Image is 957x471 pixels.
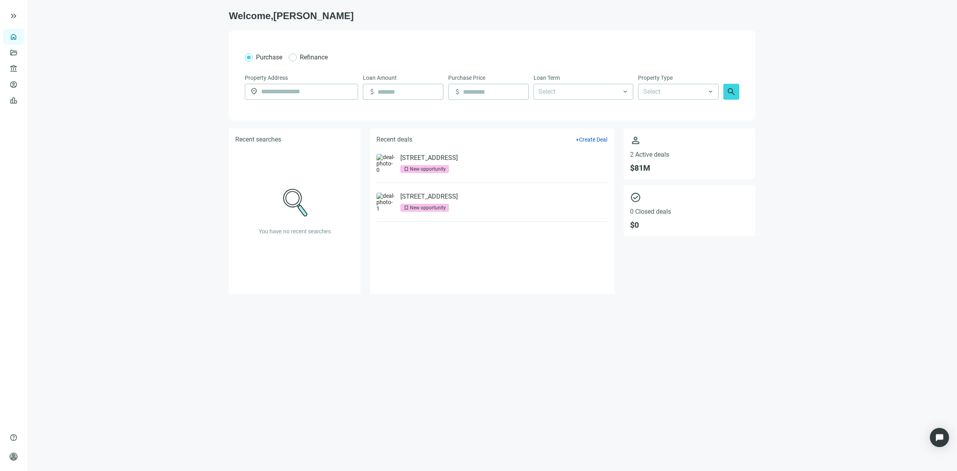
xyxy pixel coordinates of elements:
[630,208,749,215] span: 0 Closed deals
[404,166,409,172] span: bookmark
[576,136,579,143] span: +
[300,53,328,61] span: Refinance
[10,453,18,461] span: person
[630,135,749,146] span: person
[250,87,258,95] span: location_on
[376,135,412,144] h5: Recent deals
[245,73,288,82] span: Property Address
[410,165,446,173] div: New opportunity
[727,87,736,97] span: search
[363,73,397,82] span: Loan Amount
[453,88,461,96] span: attach_money
[256,53,282,61] span: Purchase
[235,135,281,144] h5: Recent searches
[930,428,949,447] div: Open Intercom Messenger
[630,151,749,158] span: 2 Active deals
[229,10,755,22] h1: Welcome, [PERSON_NAME]
[579,136,607,143] span: Create Deal
[723,84,739,100] button: search
[630,192,749,203] span: check_circle
[638,73,673,82] span: Property Type
[575,136,608,143] button: +Create Deal
[400,154,458,162] a: [STREET_ADDRESS]
[10,65,15,73] span: account_balance
[410,204,446,212] div: New opportunity
[9,11,18,21] button: keyboard_double_arrow_right
[376,154,396,173] img: deal-photo-0
[534,73,560,82] span: Loan Term
[400,193,458,201] a: [STREET_ADDRESS]
[10,434,18,441] span: help
[404,205,409,211] span: bookmark
[376,193,396,212] img: deal-photo-1
[448,73,485,82] span: Purchase Price
[368,88,376,96] span: attach_money
[630,163,749,173] span: $ 81M
[259,228,331,235] span: You have no recent searches
[630,220,749,230] span: $ 0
